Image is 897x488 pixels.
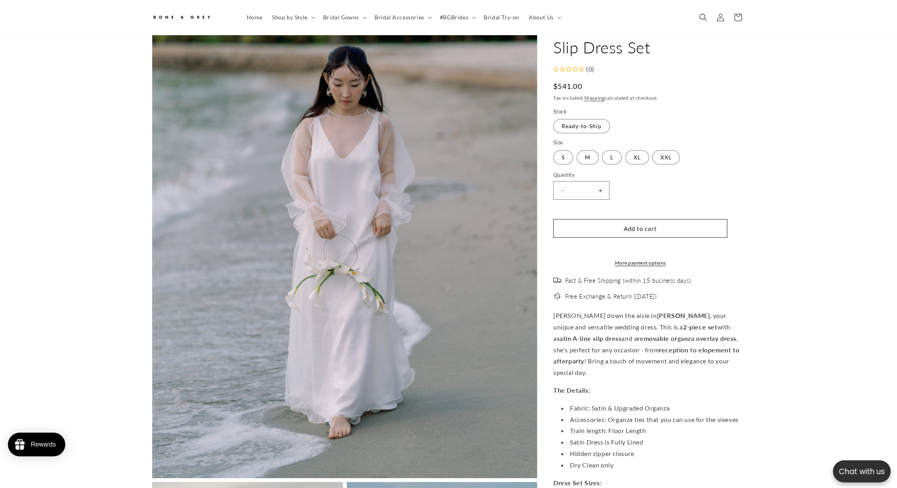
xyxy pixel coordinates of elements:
label: Quantity [553,171,727,179]
legend: Stock [553,108,568,116]
span: Shop by Style [272,14,308,21]
p: [PERSON_NAME] down the aisle in , your unique and versatile wedding dress. This is a with a and a... [553,310,745,378]
label: XXL [652,150,680,165]
li: Dry Clean only [561,460,745,471]
span: Free Exchange & Return ([DATE]) [565,293,657,301]
li: Hidden zipper closure [561,448,745,460]
summary: #BGBrides [435,9,479,26]
img: exchange_2.png [553,292,561,300]
h1: [PERSON_NAME] 2-Piece Slip Dress Set [553,17,745,58]
label: L [602,150,622,165]
legend: Size [553,139,564,147]
label: S [553,150,573,165]
strong: [PERSON_NAME] [657,312,710,319]
summary: Bridal Gowns [318,9,370,26]
strong: satin A-line slip dress [557,335,622,342]
button: Add to cart [553,219,727,238]
strong: Dress Set Sizes: [553,479,602,486]
label: XL [625,150,649,165]
p: Chat with us [833,466,891,477]
strong: reception to elopement to afterparty [553,346,739,365]
a: Home [242,9,267,26]
button: Open chatbox [833,460,891,482]
summary: Shop by Style [267,9,318,26]
strong: The Details: [553,386,590,394]
a: Shipping [584,95,605,101]
span: Bridal Try-on [484,14,519,21]
div: Tax included. calculated at checkout. [553,94,745,102]
li: Accessories: Organza ties that you can use for the sleeves [561,414,745,426]
summary: About Us [524,9,564,26]
a: Write a review [53,45,87,51]
span: About Us [529,14,554,21]
span: $541.00 [553,81,582,92]
summary: Search [695,9,712,26]
span: Fast & Free Shipping (within 15 business days) [565,277,691,285]
label: Ready-to-Ship [553,119,610,134]
a: More payment options [553,259,727,267]
strong: removable organza overlay dress [637,335,736,342]
button: Write a review [541,12,593,25]
a: Bone and Grey Bridal [149,8,234,27]
li: Fabric: Satin & Upgraded Organza [561,403,745,414]
span: Bridal Gowns [323,14,359,21]
div: Rewards [31,441,56,448]
li: Train length: Floor Length [561,426,745,437]
span: Bridal Accessories [375,14,424,21]
span: Home [247,14,263,21]
a: Bridal Try-on [479,9,524,26]
div: (0) [584,64,594,75]
span: #BGBrides [440,14,468,21]
img: Bone and Grey Bridal [152,11,211,24]
strong: 2-piece set [683,323,717,331]
summary: Bridal Accessories [370,9,435,26]
label: M [577,150,599,165]
li: Satin Dress is Fully Lined [561,437,745,448]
